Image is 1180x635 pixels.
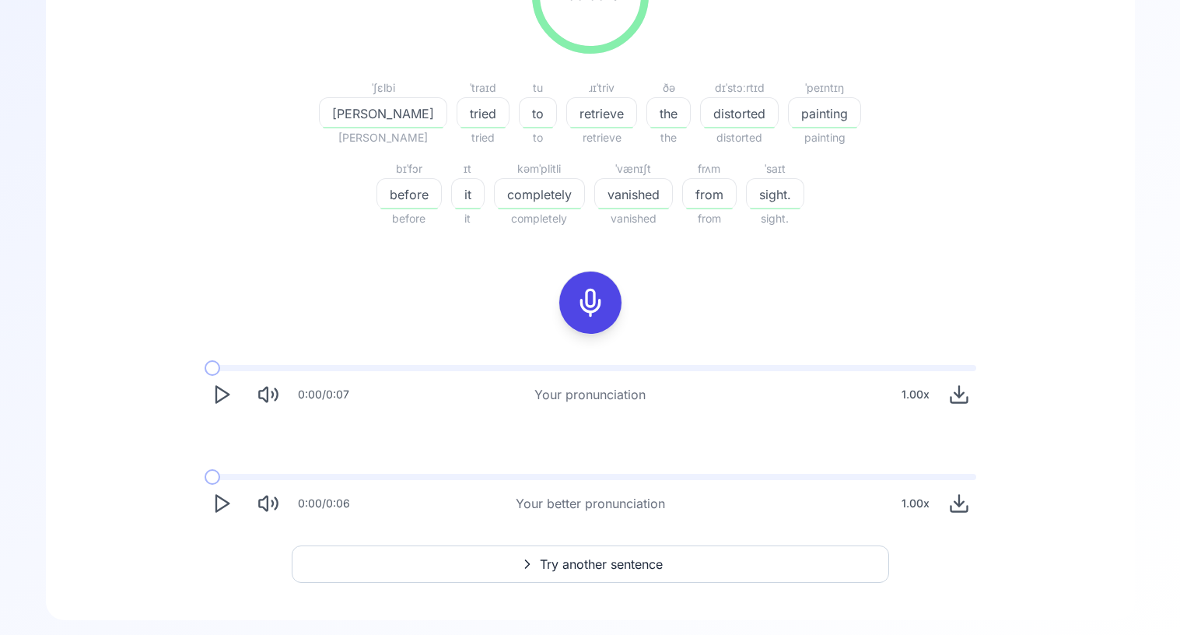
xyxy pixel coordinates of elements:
[682,160,737,178] div: frʌm
[494,178,585,209] button: completely
[647,104,690,123] span: the
[595,185,672,204] span: vanished
[683,185,736,204] span: from
[494,209,585,228] span: completely
[540,555,663,574] span: Try another sentence
[566,128,637,147] span: retrieve
[520,104,556,123] span: to
[895,379,936,410] div: 1.00 x
[251,486,285,521] button: Mute
[457,104,509,123] span: tried
[942,377,976,412] button: Download audio
[646,97,691,128] button: the
[701,104,778,123] span: distorted
[682,209,737,228] span: from
[566,97,637,128] button: retrieve
[519,97,557,128] button: to
[319,128,447,147] span: [PERSON_NAME]
[376,209,442,228] span: before
[251,377,285,412] button: Mute
[566,79,637,97] div: ɹɪˈtriv
[594,160,673,178] div: ˈvænɪʃt
[646,128,691,147] span: the
[682,178,737,209] button: from
[320,104,446,123] span: [PERSON_NAME]
[746,178,804,209] button: sight.
[895,488,936,519] div: 1.00 x
[298,496,350,511] div: 0:00 / 0:06
[457,128,509,147] span: tried
[594,209,673,228] span: vanished
[567,104,636,123] span: retrieve
[376,178,442,209] button: before
[451,160,485,178] div: ɪt
[457,97,509,128] button: tried
[377,185,441,204] span: before
[746,209,804,228] span: sight.
[205,377,239,412] button: Play
[376,160,442,178] div: bɪˈfɔr
[319,79,447,97] div: ˈʃɛlbi
[457,79,509,97] div: ˈtraɪd
[942,486,976,521] button: Download audio
[516,494,665,513] div: Your better pronunciation
[292,546,889,583] button: Try another sentence
[451,209,485,228] span: it
[451,178,485,209] button: it
[519,128,557,147] span: to
[788,97,861,128] button: painting
[700,97,779,128] button: distorted
[534,385,646,404] div: Your pronunciation
[789,104,860,123] span: painting
[495,185,584,204] span: completely
[519,79,557,97] div: tu
[746,160,804,178] div: ˈsaɪt
[319,97,447,128] button: [PERSON_NAME]
[494,160,585,178] div: kəmˈplitli
[747,185,804,204] span: sight.
[788,79,861,97] div: ˈpeɪntɪŋ
[594,178,673,209] button: vanished
[788,128,861,147] span: painting
[452,185,484,204] span: it
[700,79,779,97] div: dɪˈstɔːrtɪd
[205,486,239,521] button: Play
[646,79,691,97] div: ðə
[700,128,779,147] span: distorted
[298,387,349,402] div: 0:00 / 0:07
